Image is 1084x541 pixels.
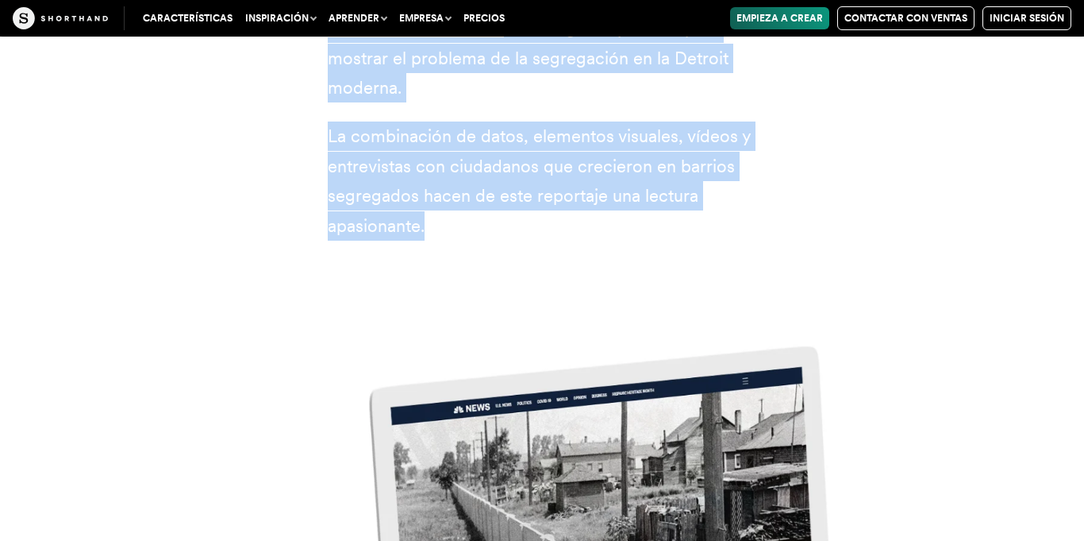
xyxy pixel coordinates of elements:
font: Empresa [399,13,444,24]
font: Inspiración [245,13,309,24]
button: Inspiración [239,7,322,29]
font: Características [143,13,233,24]
a: Empieza a crear [730,7,829,29]
font: Precios [463,13,505,24]
font: Aprender [329,13,379,24]
img: La artesanía [13,7,108,29]
font: con imágenes y videos para mostrar el problema de la segregación en la Detroit moderna. [328,17,728,98]
font: Empieza a crear [736,13,823,24]
a: Contactar con Ventas [837,6,974,30]
a: Precios [457,7,511,29]
button: Empresa [393,7,457,29]
a: Iniciar sesión [982,6,1071,30]
font: La combinación de datos, elementos visuales, vídeos y entrevistas con ciudadanos que crecieron en... [328,126,751,235]
font: Iniciar sesión [990,13,1064,24]
font: Contactar con Ventas [844,13,967,24]
a: Características [136,7,239,29]
button: Aprender [322,7,393,29]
